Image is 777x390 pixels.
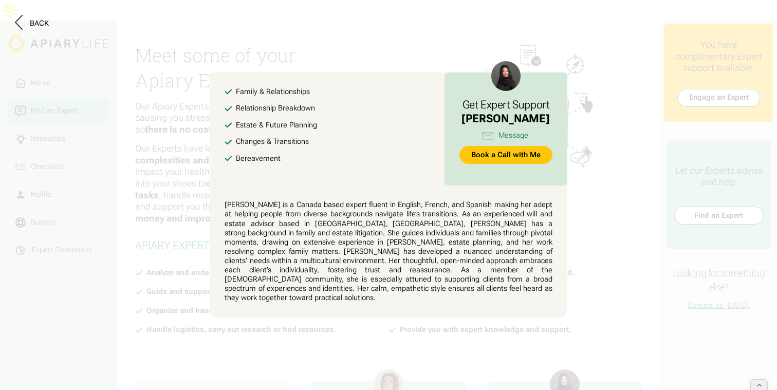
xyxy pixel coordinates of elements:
[236,154,281,163] div: Bereavement
[236,137,309,146] div: Changes & Transitions
[236,87,310,97] div: Family & Relationships
[236,121,317,130] div: Estate & Future Planning
[498,131,528,140] div: Message
[459,129,552,142] a: Message
[236,104,315,113] div: Relationship Breakdown
[459,146,552,164] a: Book a Call with Me
[15,15,49,32] button: Back
[461,112,550,125] div: [PERSON_NAME]
[461,98,550,112] h3: Get Expert Support
[30,19,49,28] div: Back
